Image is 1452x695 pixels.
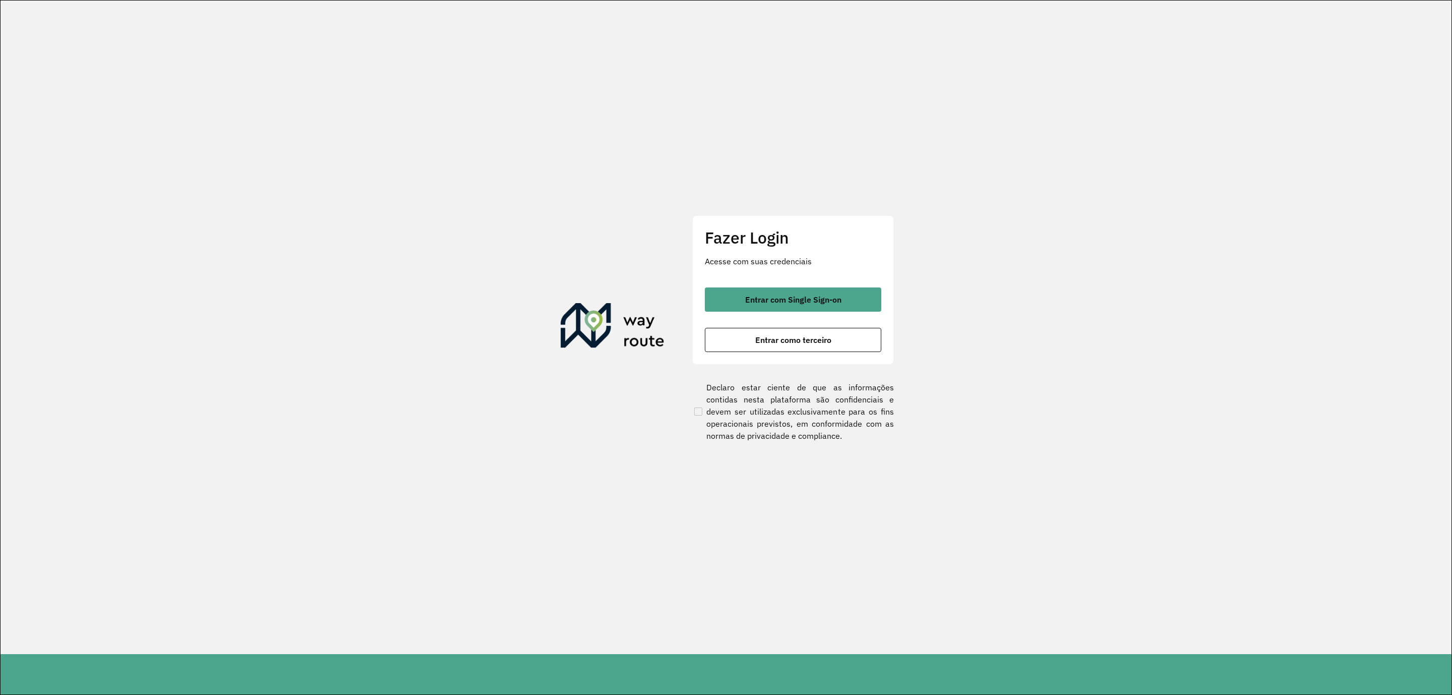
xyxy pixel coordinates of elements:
h2: Fazer Login [705,228,881,247]
span: Entrar como terceiro [755,336,831,344]
span: Entrar com Single Sign-on [745,296,841,304]
p: Acesse com suas credenciais [705,255,881,267]
img: Roteirizador AmbevTech [561,303,664,352]
label: Declaro estar ciente de que as informações contidas nesta plataforma são confidenciais e devem se... [692,381,894,442]
button: button [705,328,881,352]
button: button [705,287,881,312]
